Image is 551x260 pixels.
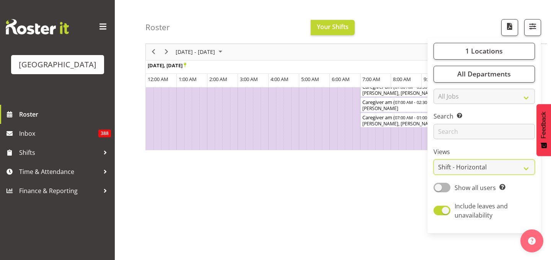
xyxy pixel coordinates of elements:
h4: Roster [145,23,170,32]
div: Caregiver am ( ) [362,113,542,121]
span: 3:00 AM [240,76,258,83]
span: Show all users [455,184,496,192]
span: 1:00 AM [179,76,197,83]
input: Search [434,124,535,140]
button: Filter Shifts [524,19,541,36]
button: Previous [148,47,159,57]
span: [DATE] - [DATE] [175,47,216,57]
span: Your Shifts [317,23,349,31]
span: Roster [19,109,111,120]
span: 1 Locations [465,47,503,56]
span: Shifts [19,147,99,158]
img: help-xxl-2.png [528,237,536,245]
span: 7:00 AM [362,76,380,83]
img: Rosterit website logo [6,19,69,34]
span: 07:00 AM - 02:30 PM [395,99,435,105]
button: September 2025 [174,47,226,57]
button: Download a PDF of the roster according to the set date range. [501,19,518,36]
div: [PERSON_NAME], [PERSON_NAME], [PERSON_NAME], [PERSON_NAME], [PERSON_NAME], [PERSON_NAME], [PERSON... [362,120,542,127]
span: 388 [98,130,111,137]
span: Include leaves and unavailability [455,202,508,219]
span: 12:00 AM [148,76,168,83]
span: Finance & Reporting [19,185,99,197]
span: 07:00 AM - 01:00 PM [395,114,435,120]
span: [DATE], [DATE] [148,62,186,69]
div: next period [160,44,173,60]
span: Time & Attendance [19,166,99,177]
div: September 22 - 28, 2025 [173,44,227,60]
span: 4:00 AM [271,76,289,83]
button: Feedback - Show survey [536,104,551,156]
button: Next [161,47,172,57]
span: 8:00 AM [393,76,411,83]
span: 5:00 AM [301,76,319,83]
label: Search [434,112,535,121]
button: All Departments [434,66,535,83]
span: All Departments [457,70,511,79]
button: 1 Locations [434,43,535,60]
span: 2:00 AM [209,76,227,83]
span: 6:00 AM [332,76,350,83]
div: [GEOGRAPHIC_DATA] [19,59,96,70]
div: previous period [147,44,160,60]
span: 9:00 AM [424,76,442,83]
div: Caregiver am Begin From Monday, September 22, 2025 at 7:00:00 AM GMT+12:00 Ends At Monday, Septem... [360,113,544,127]
button: Your Shifts [311,20,355,35]
span: Inbox [19,128,98,139]
span: Feedback [540,112,547,138]
label: Views [434,148,535,157]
